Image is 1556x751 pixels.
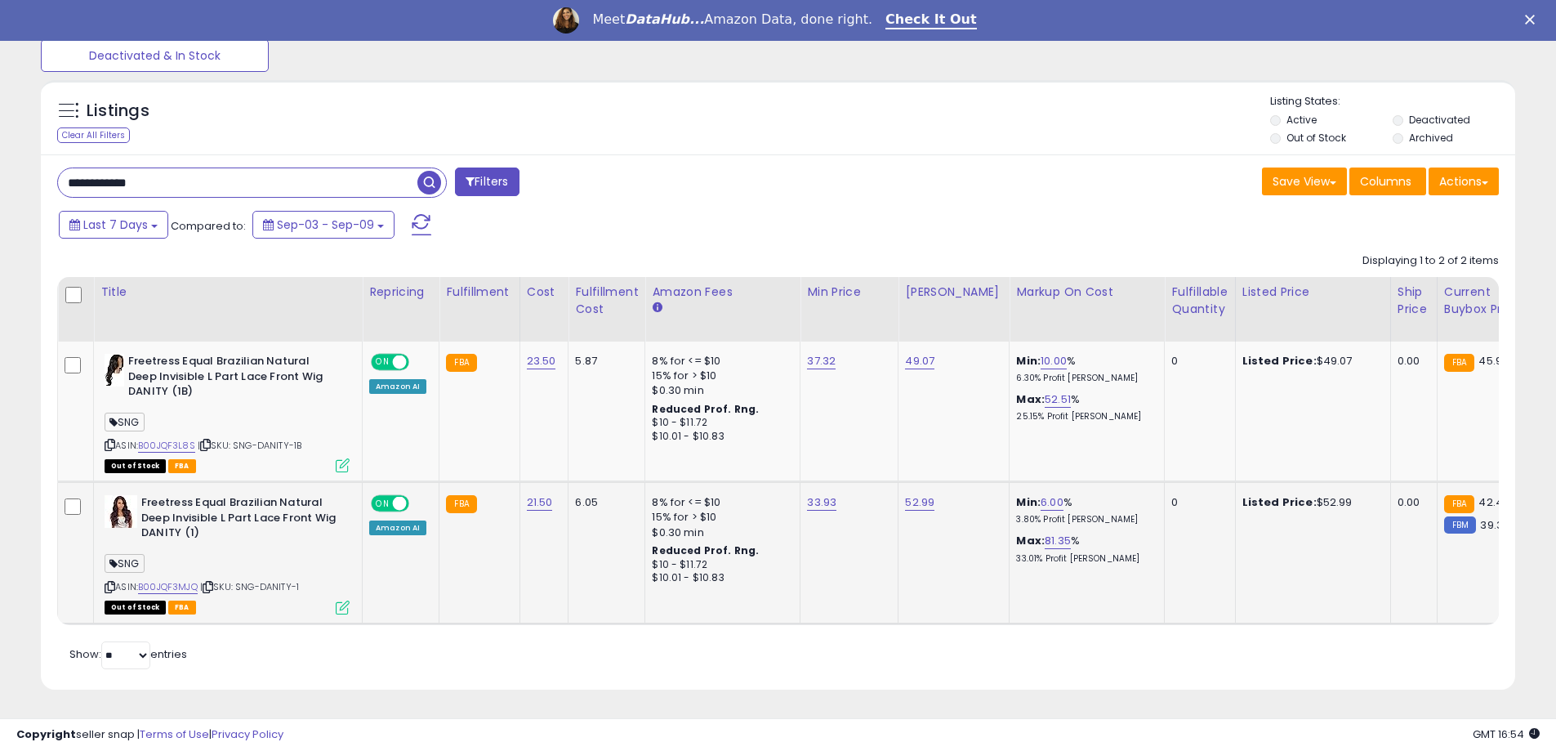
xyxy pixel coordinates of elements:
b: Min: [1016,494,1041,510]
th: The percentage added to the cost of goods (COGS) that forms the calculator for Min & Max prices. [1010,277,1165,342]
span: Sep-03 - Sep-09 [277,217,374,233]
span: ON [372,497,393,511]
a: Terms of Use [140,726,209,742]
b: Freetress Equal Brazilian Natural Deep Invisible L Part Lace Front Wig DANITY (1B) [128,354,327,404]
a: 37.32 [807,353,836,369]
div: $0.30 min [652,525,787,540]
div: Meet Amazon Data, done right. [592,11,872,28]
span: Show: entries [69,646,187,662]
a: 6.00 [1041,494,1063,511]
span: SNG [105,554,145,573]
span: FBA [168,459,196,473]
span: 39.39 [1480,517,1509,533]
a: 33.93 [807,494,836,511]
img: 510jsEMXMcL._SL40_.jpg [105,495,137,528]
button: Columns [1349,168,1426,195]
h5: Listings [87,100,149,123]
a: 52.99 [905,494,934,511]
img: 41MRVHbvc7L._SL40_.jpg [105,354,124,387]
p: 6.30% Profit [PERSON_NAME] [1016,373,1152,384]
div: % [1016,354,1152,384]
p: Listing States: [1270,94,1515,110]
div: 0 [1171,354,1222,369]
a: 52.51 [1045,391,1071,408]
div: Fulfillment Cost [575,284,638,318]
button: Sep-03 - Sep-09 [252,211,395,239]
small: FBM [1444,516,1476,534]
span: 42.45 [1478,494,1509,510]
span: Compared to: [171,218,246,234]
div: % [1016,534,1152,564]
button: Actions [1429,168,1499,195]
small: FBA [1444,495,1474,513]
small: Amazon Fees. [652,301,662,315]
div: $52.99 [1242,495,1378,510]
div: 0.00 [1398,354,1424,369]
span: | SKU: SNG-DANITY-1 [200,580,299,593]
div: 8% for <= $10 [652,495,787,510]
span: 2025-09-17 16:54 GMT [1473,726,1540,742]
div: Ship Price [1398,284,1430,318]
button: Save View [1262,168,1347,195]
b: Listed Price: [1242,353,1317,369]
div: Amazon AI [369,379,426,394]
b: Freetress Equal Brazilian Natural Deep Invisible L Part Lace Front Wig DANITY (1) [141,495,340,545]
div: Min Price [807,284,891,301]
span: All listings that are currently out of stock and unavailable for purchase on Amazon [105,601,166,615]
span: 45.9 [1478,353,1502,369]
div: 8% for <= $10 [652,354,787,369]
div: Repricing [369,284,432,301]
div: Amazon Fees [652,284,793,301]
span: FBA [168,601,196,615]
div: $10.01 - $10.83 [652,430,787,444]
b: Max: [1016,391,1045,407]
div: 6.05 [575,495,632,510]
a: B00JQF3MJQ [138,580,198,594]
div: 15% for > $10 [652,510,787,525]
a: B00JQF3L8S [138,439,195,453]
div: 0.00 [1398,495,1424,510]
a: 81.35 [1045,533,1071,549]
label: Active [1286,113,1317,127]
div: $10.01 - $10.83 [652,571,787,585]
div: ASIN: [105,354,350,471]
div: Amazon AI [369,521,426,535]
div: 0 [1171,495,1222,510]
div: Clear All Filters [57,127,130,143]
small: FBA [1444,354,1474,372]
div: Cost [527,284,562,301]
label: Archived [1409,131,1453,145]
div: seller snap | | [16,727,283,743]
small: FBA [446,354,476,372]
div: Listed Price [1242,284,1384,301]
label: Out of Stock [1286,131,1346,145]
a: 49.07 [905,353,934,369]
button: Deactivated & In Stock [41,39,269,72]
img: Profile image for Georgie [553,7,579,34]
p: 3.80% Profit [PERSON_NAME] [1016,514,1152,525]
div: ASIN: [105,495,350,612]
b: Reduced Prof. Rng. [652,402,759,416]
span: OFF [407,497,433,511]
div: [PERSON_NAME] [905,284,1002,301]
span: Last 7 Days [83,217,148,233]
div: Close [1525,15,1541,25]
label: Deactivated [1409,113,1470,127]
div: 5.87 [575,354,632,369]
i: DataHub... [625,11,704,27]
div: % [1016,495,1152,525]
b: Max: [1016,533,1045,548]
a: 10.00 [1041,353,1067,369]
b: Listed Price: [1242,494,1317,510]
div: Markup on Cost [1016,284,1157,301]
a: Check It Out [885,11,977,29]
button: Last 7 Days [59,211,168,239]
p: 25.15% Profit [PERSON_NAME] [1016,411,1152,422]
div: Current Buybox Price [1444,284,1528,318]
a: 21.50 [527,494,553,511]
strong: Copyright [16,726,76,742]
span: | SKU: SNG-DANITY-1B [198,439,301,452]
span: All listings that are currently out of stock and unavailable for purchase on Amazon [105,459,166,473]
div: $10 - $11.72 [652,416,787,430]
div: Fulfillment [446,284,512,301]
